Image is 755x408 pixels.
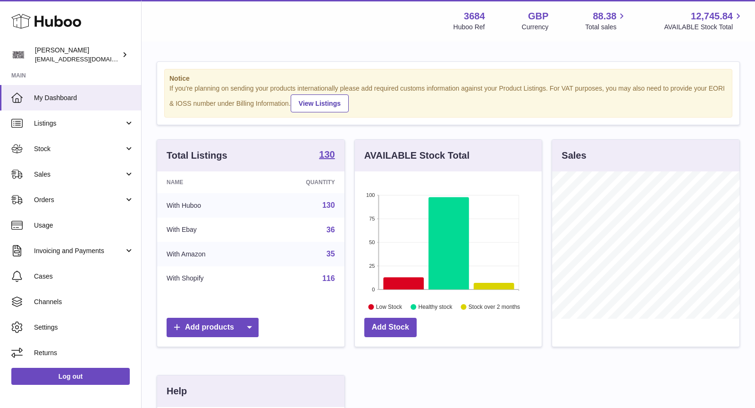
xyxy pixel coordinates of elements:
span: [EMAIL_ADDRESS][DOMAIN_NAME] [35,55,139,63]
strong: 130 [319,150,335,159]
span: Usage [34,221,134,230]
h3: Sales [562,149,586,162]
span: Orders [34,195,124,204]
text: 50 [369,239,375,245]
span: Stock [34,144,124,153]
a: 36 [327,226,335,234]
a: 116 [322,274,335,282]
div: Currency [522,23,549,32]
span: Settings [34,323,134,332]
text: 25 [369,263,375,269]
h3: Help [167,385,187,398]
td: With Ebay [157,218,260,242]
a: Add Stock [364,318,417,337]
a: 88.38 Total sales [585,10,627,32]
a: Add products [167,318,259,337]
h3: AVAILABLE Stock Total [364,149,470,162]
span: Sales [34,170,124,179]
text: Stock over 2 months [469,304,520,310]
a: 35 [327,250,335,258]
div: Huboo Ref [453,23,485,32]
a: Log out [11,368,130,385]
text: 75 [369,216,375,221]
td: With Shopify [157,266,260,291]
th: Name [157,171,260,193]
span: AVAILABLE Stock Total [664,23,744,32]
a: 130 [322,201,335,209]
text: 0 [372,287,375,292]
span: Cases [34,272,134,281]
a: 12,745.84 AVAILABLE Stock Total [664,10,744,32]
strong: 3684 [464,10,485,23]
text: 100 [366,192,375,198]
span: Total sales [585,23,627,32]
h3: Total Listings [167,149,227,162]
th: Quantity [260,171,344,193]
span: Returns [34,348,134,357]
span: Channels [34,297,134,306]
strong: Notice [169,74,727,83]
a: 130 [319,150,335,161]
img: theinternationalventure@gmail.com [11,48,25,62]
td: With Huboo [157,193,260,218]
strong: GBP [528,10,548,23]
span: Listings [34,119,124,128]
span: My Dashboard [34,93,134,102]
td: With Amazon [157,242,260,266]
a: View Listings [291,94,349,112]
span: 88.38 [593,10,616,23]
div: If you're planning on sending your products internationally please add required customs informati... [169,84,727,112]
span: Invoicing and Payments [34,246,124,255]
span: 12,745.84 [691,10,733,23]
text: Low Stock [376,304,403,310]
div: [PERSON_NAME] [35,46,120,64]
text: Healthy stock [418,304,453,310]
